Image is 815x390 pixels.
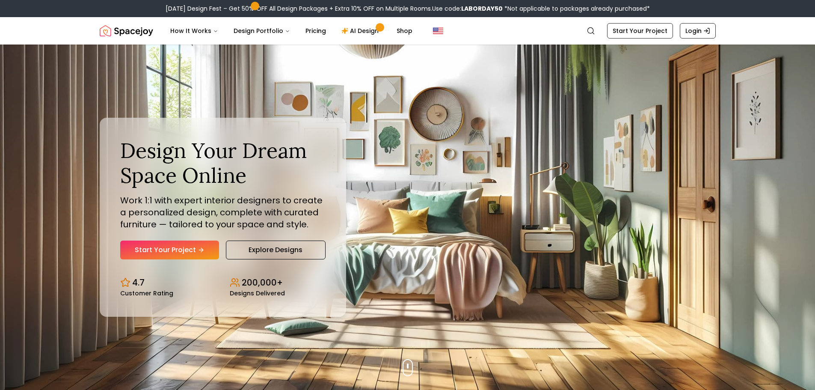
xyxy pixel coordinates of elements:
[120,270,326,296] div: Design stats
[226,241,326,259] a: Explore Designs
[607,23,673,39] a: Start Your Project
[390,22,419,39] a: Shop
[335,22,388,39] a: AI Design
[432,4,503,13] span: Use code:
[230,290,285,296] small: Designs Delivered
[100,22,153,39] a: Spacejoy
[100,22,153,39] img: Spacejoy Logo
[132,277,145,289] p: 4.7
[163,22,419,39] nav: Main
[120,194,326,230] p: Work 1:1 with expert interior designers to create a personalized design, complete with curated fu...
[242,277,283,289] p: 200,000+
[503,4,650,13] span: *Not applicable to packages already purchased*
[100,17,716,45] nav: Global
[461,4,503,13] b: LABORDAY50
[120,290,173,296] small: Customer Rating
[227,22,297,39] button: Design Portfolio
[120,138,326,188] h1: Design Your Dream Space Online
[166,4,650,13] div: [DATE] Design Fest – Get 50% OFF All Design Packages + Extra 10% OFF on Multiple Rooms.
[680,23,716,39] a: Login
[433,26,443,36] img: United States
[120,241,219,259] a: Start Your Project
[299,22,333,39] a: Pricing
[163,22,225,39] button: How It Works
